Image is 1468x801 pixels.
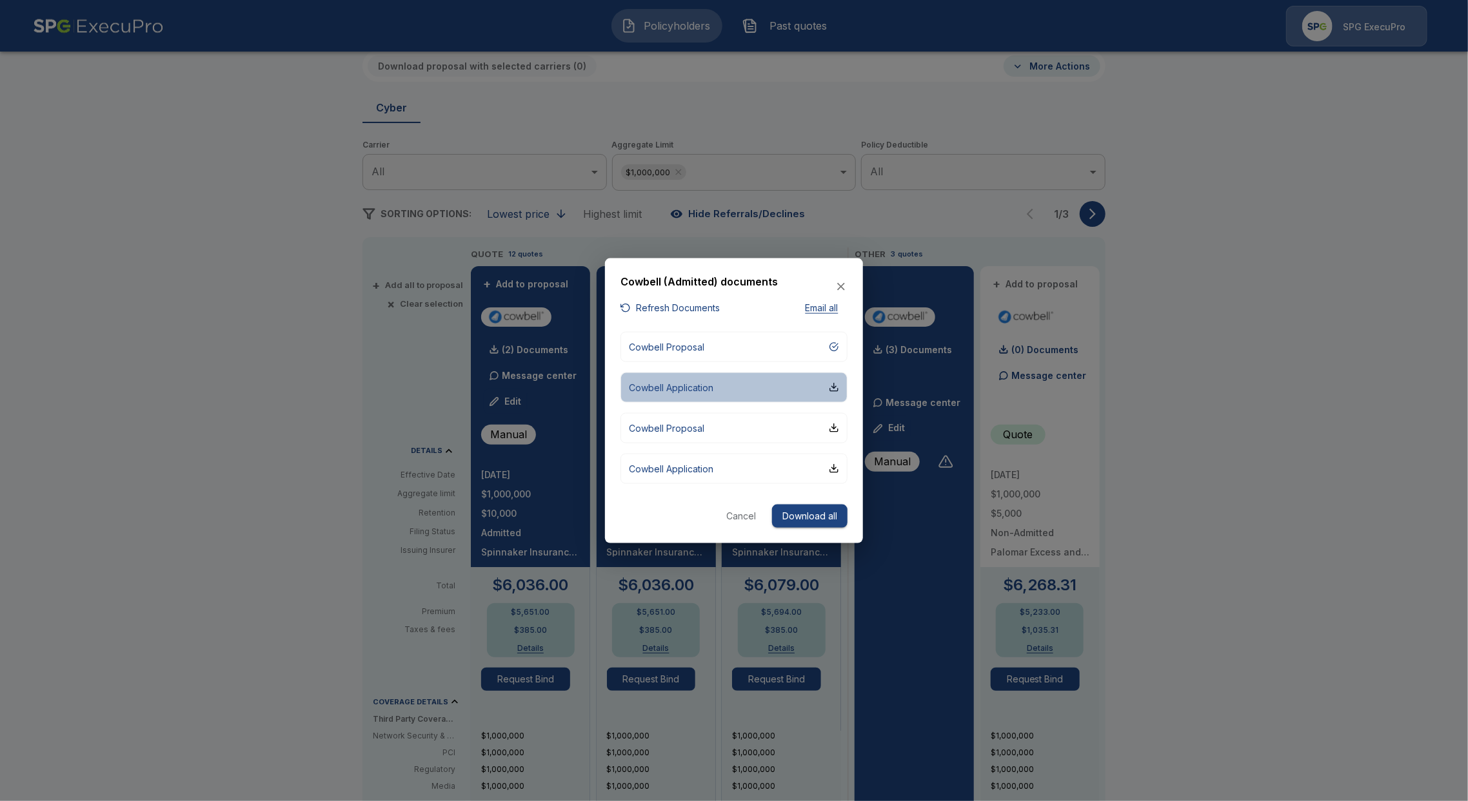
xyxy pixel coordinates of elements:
[620,300,720,316] button: Refresh Documents
[720,504,762,528] button: Cancel
[772,504,848,528] button: Download all
[620,412,848,443] button: Cowbell Proposal
[629,340,704,353] p: Cowbell Proposal
[620,453,848,483] button: Cowbell Application
[620,372,848,402] button: Cowbell Application
[629,461,713,475] p: Cowbell Application
[620,273,778,290] h6: Cowbell (Admitted) documents
[629,421,704,434] p: Cowbell Proposal
[796,300,848,316] button: Email all
[620,331,848,362] button: Cowbell Proposal
[629,380,713,394] p: Cowbell Application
